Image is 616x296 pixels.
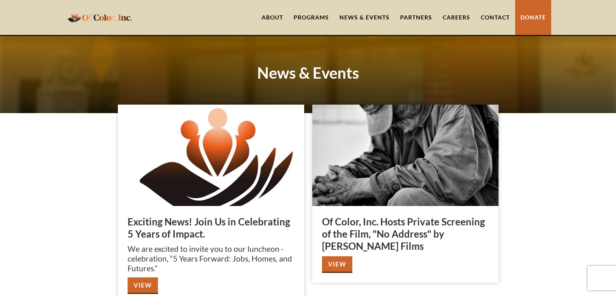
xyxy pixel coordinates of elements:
[322,216,489,252] h3: Of Color, Inc. Hosts Private Screening of the Film, "No Address" by [PERSON_NAME] Films
[128,216,294,240] h3: Exciting News! Join Us in Celebrating 5 Years of Impact.
[322,256,352,273] a: View
[128,244,294,273] p: We are excited to invite you to our luncheon - celebration, “5 Years Forward: Jobs, Homes, and Fu...
[257,63,359,82] strong: News & Events
[118,105,304,206] img: Exciting News! Join Us in Celebrating 5 Years of Impact.
[312,105,499,206] img: Of Color, Inc. Hosts Private Screening of the Film, "No Address" by Robert Craig Films
[294,13,329,21] div: Programs
[65,8,134,27] a: home
[128,277,158,294] a: View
